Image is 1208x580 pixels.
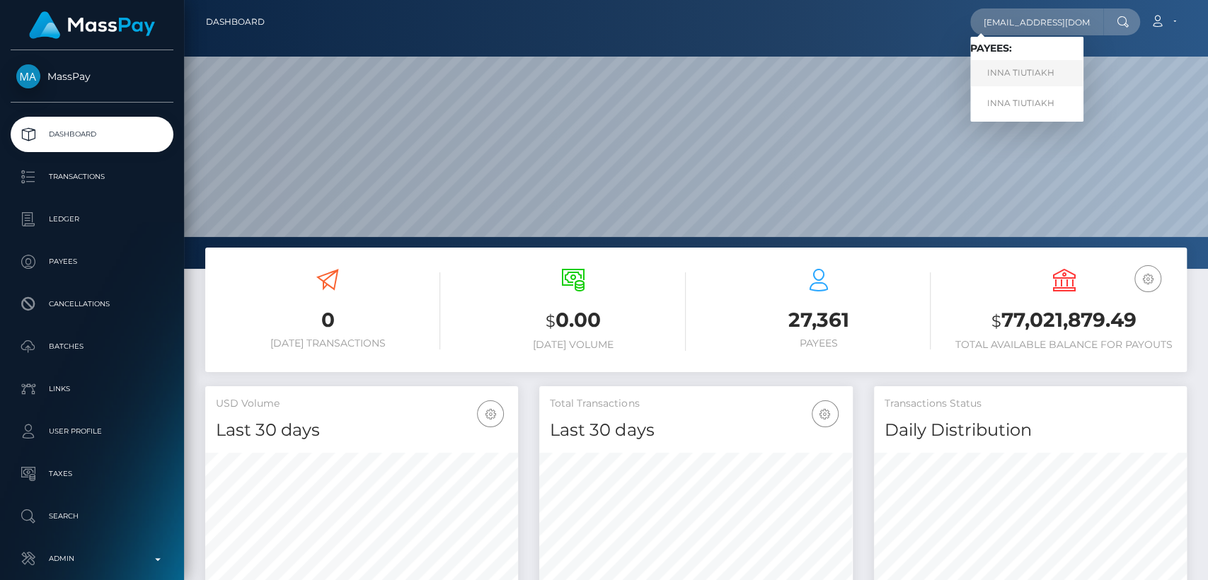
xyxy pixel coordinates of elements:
a: INNA TIUTIAKH [970,90,1083,116]
h6: Payees [707,337,931,349]
input: Search... [970,8,1103,35]
h4: Daily Distribution [885,418,1176,443]
h6: [DATE] Transactions [216,337,440,349]
a: Taxes [11,456,173,492]
h6: [DATE] Volume [461,339,686,351]
p: Cancellations [16,294,168,315]
a: Transactions [11,159,173,195]
h4: Last 30 days [550,418,841,443]
a: Dashboard [206,7,265,37]
p: Dashboard [16,124,168,145]
a: Links [11,371,173,407]
h3: 27,361 [707,306,931,334]
p: Payees [16,251,168,272]
img: MassPay Logo [29,11,155,39]
p: Search [16,506,168,527]
span: MassPay [11,70,173,83]
h6: Payees: [970,42,1083,54]
h5: USD Volume [216,397,507,411]
a: Dashboard [11,117,173,152]
h3: 0 [216,306,440,334]
h5: Transactions Status [885,397,1176,411]
a: Search [11,499,173,534]
h3: 0.00 [461,306,686,335]
p: User Profile [16,421,168,442]
small: $ [546,311,556,331]
p: Transactions [16,166,168,187]
p: Batches [16,336,168,357]
small: $ [991,311,1001,331]
a: INNA TIUTIAKH [970,60,1083,86]
p: Taxes [16,463,168,485]
h6: Total Available Balance for Payouts [952,339,1176,351]
a: Payees [11,244,173,279]
h5: Total Transactions [550,397,841,411]
a: Ledger [11,202,173,237]
a: Batches [11,329,173,364]
p: Links [16,378,168,400]
p: Ledger [16,209,168,230]
p: Admin [16,548,168,569]
a: Cancellations [11,286,173,322]
a: User Profile [11,414,173,449]
img: MassPay [16,64,40,88]
h4: Last 30 days [216,418,507,443]
a: Admin [11,541,173,576]
h3: 77,021,879.49 [952,306,1176,335]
